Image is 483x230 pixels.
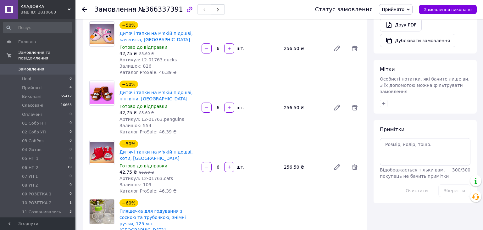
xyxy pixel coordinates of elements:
[22,200,52,206] span: 10 РОЗЕТКА 2
[419,5,477,14] button: Замовлення виконано
[22,174,38,179] span: 07 УП 1
[22,147,42,153] span: 04 Gотов
[22,85,42,91] span: Прийняті
[69,129,72,135] span: 0
[281,103,328,112] div: 256.50 ₴
[119,140,138,148] div: −50%
[315,6,373,13] div: Статус замовлення
[90,24,114,44] img: Дитячі тапки на м'якій підошві, каченята, Кладовка
[235,45,245,52] div: шт.
[119,182,151,187] span: Залишок: 109
[138,6,183,13] span: №366337391
[69,138,72,144] span: 0
[139,52,154,56] span: 85.60 ₴
[22,165,39,171] span: 06 НП 2
[20,9,75,15] div: Ваш ID: 2810663
[69,147,72,153] span: 0
[22,156,39,161] span: 05 НП 1
[90,82,114,104] img: Дитячі тапки на м'якій підошві, пінгвіни, Кладовка
[3,22,72,33] input: Пошук
[119,149,193,161] a: Дитячі тапки на м'якій підошві, коти, [GEOGRAPHIC_DATA]
[382,7,404,12] span: Прийнято
[119,163,167,168] span: Готово до відправки
[69,182,72,188] span: 0
[69,191,72,197] span: 0
[22,209,61,215] span: 11 Созванивались
[69,156,72,161] span: 0
[380,126,404,132] span: Примітки
[18,66,44,72] span: Замовлення
[331,161,343,173] a: Редагувати
[348,42,361,55] span: Видалити
[119,110,137,115] span: 42,75 ₴
[380,34,455,47] button: Дублювати замовлення
[424,7,472,12] span: Замовлення виконано
[119,129,176,134] span: Каталог ProSale: 46.39 ₴
[22,121,47,126] span: 01 Cобр НП
[22,138,43,144] span: 03 CобРоз
[69,174,72,179] span: 0
[22,103,43,108] span: Скасовані
[119,64,151,69] span: Залишок: 826
[281,163,328,171] div: 256.50 ₴
[119,70,176,75] span: Каталог ProSale: 46.39 ₴
[18,39,36,45] span: Головна
[22,112,42,117] span: Оплачені
[235,104,245,111] div: шт.
[380,76,469,94] span: Особисті нотатки, які бачите лише ви. З їх допомогою можна фільтрувати замовлення
[119,21,138,29] div: −50%
[380,66,395,72] span: Мітки
[22,191,52,197] span: 09 РОЗЕТКА 1
[380,167,449,179] span: Відображається тільки вам, покупець не бачить примітки
[348,161,361,173] span: Видалити
[90,142,114,163] img: Дитячі тапки на м'якій підошві, коти, Кладовка
[119,31,193,42] a: Дитячі тапки на м'якій підошві, каченята, [GEOGRAPHIC_DATA]
[119,199,138,207] div: −60%
[119,117,184,122] span: Артикул: L2-01763.penguins
[22,182,38,188] span: 08 УП 2
[119,57,177,62] span: Артикул: L2-01763.ducks
[69,85,72,91] span: 4
[90,199,114,224] img: Пляшечка для годування з соскою та трубочкою, знімні ручки, 125 мл. Зелена, Кладовка
[61,103,72,108] span: 16663
[69,209,72,215] span: 3
[331,101,343,114] a: Редагувати
[348,101,361,114] span: Видалити
[119,90,193,101] a: Дитячі тапки на м'якій підошві, пінгвіни, [GEOGRAPHIC_DATA]
[69,200,72,206] span: 1
[67,165,72,171] span: 19
[139,170,154,175] span: 85.60 ₴
[235,164,245,170] div: шт.
[119,170,137,175] span: 42,75 ₴
[22,94,42,99] span: Виконані
[119,81,138,88] div: −50%
[18,50,75,61] span: Замовлення та повідомлення
[331,42,343,55] a: Редагувати
[452,167,470,172] span: 300 / 300
[69,76,72,82] span: 0
[380,18,422,31] a: Друк PDF
[119,45,167,50] span: Готово до відправки
[281,44,328,53] div: 256.50 ₴
[61,94,72,99] span: 55412
[139,111,154,115] span: 85.60 ₴
[22,129,46,135] span: 02 Cобр УП
[69,112,72,117] span: 0
[82,6,87,13] div: Повернутися назад
[20,4,68,9] span: КЛАДОВКА
[119,188,176,194] span: Каталог ProSale: 46.39 ₴
[119,104,167,109] span: Готово до відправки
[119,176,173,181] span: Артикул: L2-01763.cats
[94,6,136,13] span: Замовлення
[119,51,137,56] span: 42,75 ₴
[69,121,72,126] span: 0
[22,76,31,82] span: Нові
[119,123,151,128] span: Залишок: 554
